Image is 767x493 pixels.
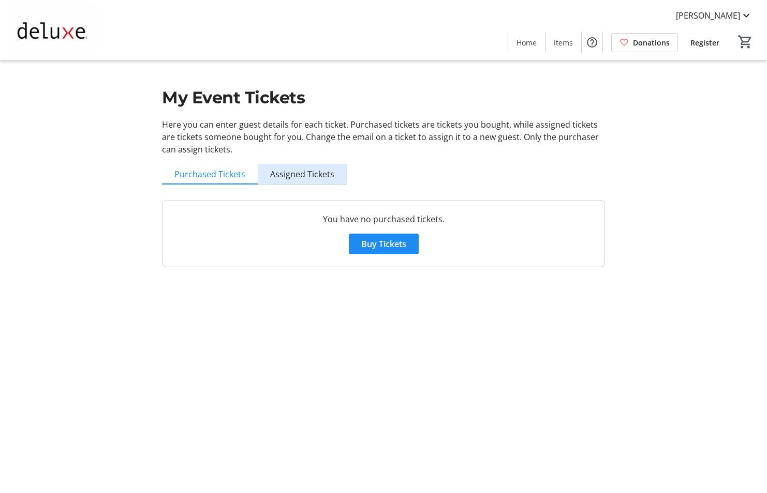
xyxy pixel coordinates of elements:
span: Assigned Tickets [270,170,334,178]
button: [PERSON_NAME] [668,7,761,24]
a: Donations [611,33,678,52]
button: Buy Tickets [349,234,419,254]
a: Items [545,33,581,52]
span: Items [554,37,573,48]
span: Purchased Tickets [174,170,245,178]
h1: My Event Tickets [162,85,605,110]
a: Register [682,33,728,52]
button: Cart [736,33,755,51]
span: Register [690,37,719,48]
p: You have no purchased tickets. [175,213,592,225]
span: Home [517,37,537,48]
span: [PERSON_NAME] [676,9,740,22]
span: Buy Tickets [361,238,406,250]
img: Deluxe Corporation 's Logo [6,4,98,56]
span: Donations [633,37,670,48]
a: Home [508,33,545,52]
button: Help [582,32,602,53]
p: Here you can enter guest details for each ticket. Purchased tickets are tickets you bought, while... [162,118,605,156]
